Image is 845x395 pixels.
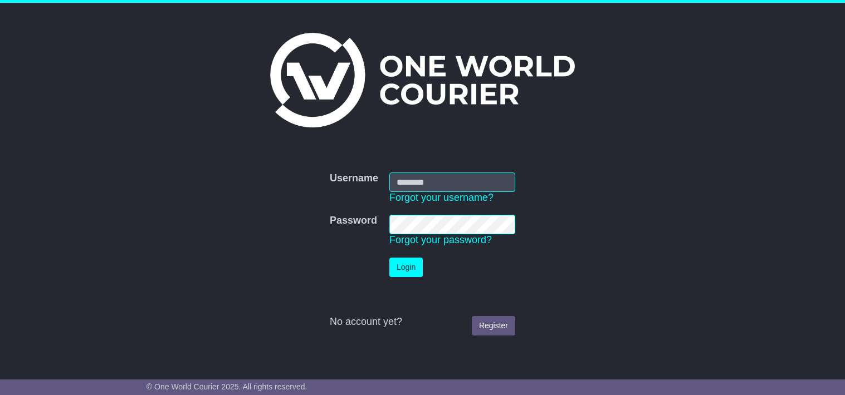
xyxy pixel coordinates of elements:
[330,215,377,227] label: Password
[389,234,492,245] a: Forgot your password?
[330,172,378,185] label: Username
[389,192,494,203] a: Forgot your username?
[270,33,574,127] img: One World
[472,316,515,335] a: Register
[330,316,515,328] div: No account yet?
[146,382,307,391] span: © One World Courier 2025. All rights reserved.
[389,258,423,277] button: Login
